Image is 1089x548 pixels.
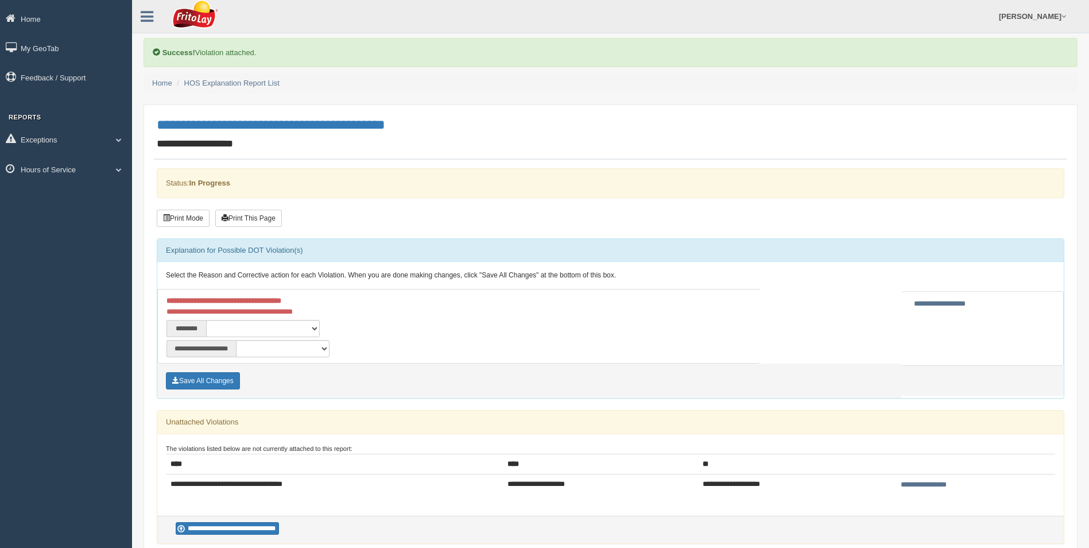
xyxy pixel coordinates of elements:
button: Save [166,372,240,389]
b: Success! [162,48,195,57]
small: The violations listed below are not currently attached to this report: [166,445,352,452]
div: Status: [157,168,1064,198]
div: Explanation for Possible DOT Violation(s) [157,239,1064,262]
div: Unattached Violations [157,411,1064,434]
button: Print This Page [215,210,282,227]
div: Select the Reason and Corrective action for each Violation. When you are done making changes, cli... [157,262,1064,290]
button: Print Mode [157,210,210,227]
strong: In Progress [189,179,230,187]
a: Home [152,79,172,87]
a: HOS Explanation Report List [184,79,280,87]
div: Violation attached. [144,38,1078,67]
